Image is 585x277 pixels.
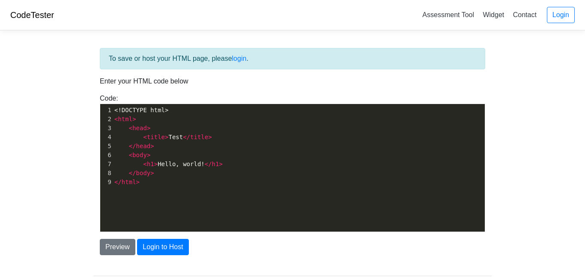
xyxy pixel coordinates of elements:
[132,125,147,131] span: head
[114,179,122,185] span: </
[419,8,478,22] a: Assessment Tool
[10,10,54,20] a: CodeTester
[129,152,132,158] span: <
[479,8,507,22] a: Widget
[122,179,136,185] span: html
[205,161,212,167] span: </
[132,116,136,122] span: >
[129,125,132,131] span: <
[114,161,223,167] span: Hello, world!
[114,107,168,113] span: <!DOCTYPE html>
[147,161,154,167] span: h1
[183,134,190,140] span: </
[100,76,485,86] p: Enter your HTML code below
[114,116,118,122] span: <
[93,93,492,232] div: Code:
[100,160,113,169] div: 7
[100,178,113,187] div: 9
[219,161,222,167] span: >
[150,170,154,176] span: >
[143,134,146,140] span: <
[143,161,146,167] span: <
[137,239,188,255] button: Login to Host
[154,161,158,167] span: >
[100,169,113,178] div: 8
[100,239,135,255] button: Preview
[510,8,540,22] a: Contact
[118,116,132,122] span: html
[136,170,151,176] span: body
[232,55,247,62] a: login
[547,7,575,23] a: Login
[147,125,150,131] span: >
[208,134,212,140] span: >
[129,170,136,176] span: </
[100,133,113,142] div: 4
[100,106,113,115] div: 1
[147,152,150,158] span: >
[150,143,154,149] span: >
[132,152,147,158] span: body
[165,134,168,140] span: >
[212,161,219,167] span: h1
[147,134,165,140] span: title
[136,179,140,185] span: >
[114,134,212,140] span: Test
[100,151,113,160] div: 6
[136,143,151,149] span: head
[190,134,208,140] span: title
[100,115,113,124] div: 2
[100,142,113,151] div: 5
[100,124,113,133] div: 3
[129,143,136,149] span: </
[100,48,485,69] div: To save or host your HTML page, please .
